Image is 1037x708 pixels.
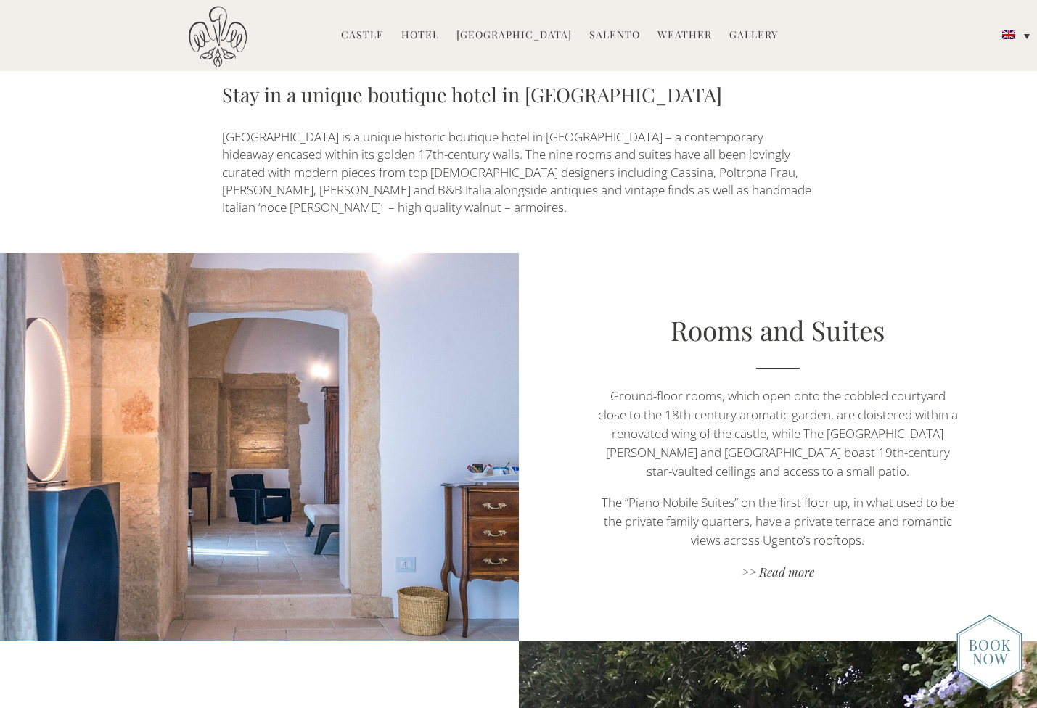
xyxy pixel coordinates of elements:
[189,6,247,67] img: Castello di Ugento
[222,128,815,216] p: [GEOGRAPHIC_DATA] is a unique historic boutique hotel in [GEOGRAPHIC_DATA] – a contemporary hidea...
[597,493,959,550] p: The “Piano Nobile Suites” on the first floor up, in what used to be the private family quarters, ...
[589,28,640,44] a: Salento
[597,564,959,583] a: >> Read more
[401,28,439,44] a: Hotel
[1002,30,1015,39] img: English
[956,614,1022,690] img: new-booknow.png
[456,28,572,44] a: [GEOGRAPHIC_DATA]
[657,28,712,44] a: Weather
[729,28,778,44] a: Gallery
[671,312,885,347] a: Rooms and Suites
[341,28,384,44] a: Castle
[597,387,959,481] p: Ground-floor rooms, which open onto the cobbled courtyard close to the 18th-century aromatic gard...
